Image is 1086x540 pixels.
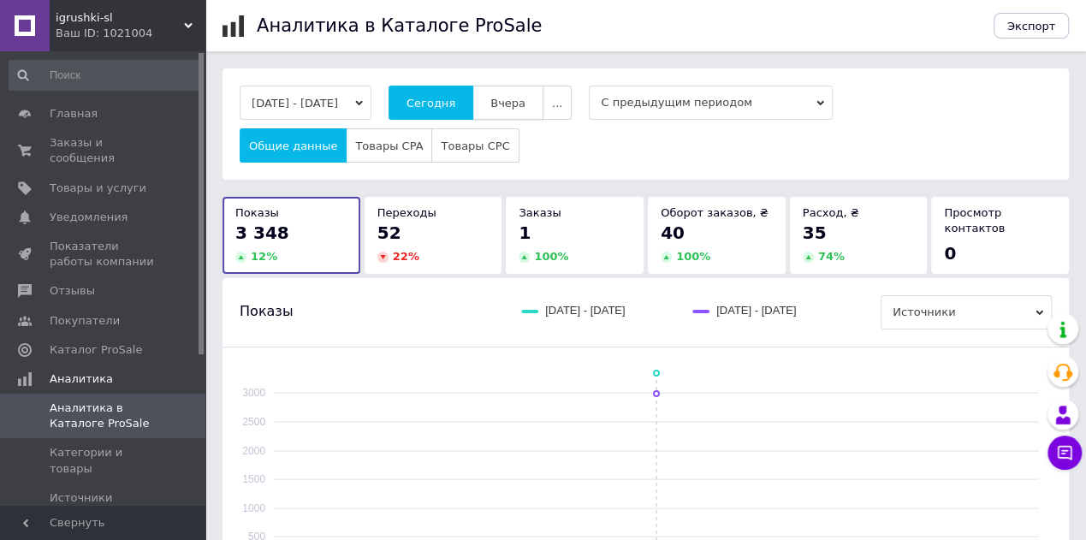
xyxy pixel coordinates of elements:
[50,490,112,506] span: Источники
[50,342,142,358] span: Каталог ProSale
[56,26,205,41] div: Ваш ID: 1021004
[240,86,371,120] button: [DATE] - [DATE]
[661,223,685,243] span: 40
[818,250,845,263] span: 74 %
[944,206,1005,234] span: Просмотр контактов
[407,97,455,110] span: Сегодня
[881,295,1052,329] span: Источники
[1047,436,1082,470] button: Чат с покупателем
[242,416,265,428] text: 2500
[56,10,184,26] span: igrushki-sl
[50,210,128,225] span: Уведомления
[441,139,509,152] span: Товары CPC
[431,128,519,163] button: Товары CPC
[257,15,542,36] h1: Аналитика в Каталоге ProSale
[519,223,531,243] span: 1
[235,223,289,243] span: 3 348
[519,206,561,219] span: Заказы
[9,60,202,91] input: Поиск
[249,139,337,152] span: Общие данные
[50,313,120,329] span: Покупатели
[472,86,543,120] button: Вчера
[242,502,265,514] text: 1000
[490,97,525,110] span: Вчера
[50,106,98,122] span: Главная
[377,223,401,243] span: 52
[803,206,859,219] span: Расход, ₴
[1007,20,1055,33] span: Экспорт
[240,302,293,321] span: Показы
[803,223,827,243] span: 35
[50,283,95,299] span: Отзывы
[346,128,432,163] button: Товары CPA
[50,181,146,196] span: Товары и услуги
[944,243,956,264] span: 0
[543,86,572,120] button: ...
[676,250,710,263] span: 100 %
[50,135,158,166] span: Заказы и сообщения
[377,206,436,219] span: Переходы
[534,250,568,263] span: 100 %
[50,445,158,476] span: Категории и товары
[355,139,423,152] span: Товары CPA
[240,128,347,163] button: Общие данные
[389,86,473,120] button: Сегодня
[242,387,265,399] text: 3000
[251,250,277,263] span: 12 %
[994,13,1069,39] button: Экспорт
[242,445,265,457] text: 2000
[50,401,158,431] span: Аналитика в Каталоге ProSale
[50,371,113,387] span: Аналитика
[242,473,265,485] text: 1500
[589,86,833,120] span: С предыдущим периодом
[552,97,562,110] span: ...
[661,206,769,219] span: Оборот заказов, ₴
[50,239,158,270] span: Показатели работы компании
[235,206,279,219] span: Показы
[393,250,419,263] span: 22 %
